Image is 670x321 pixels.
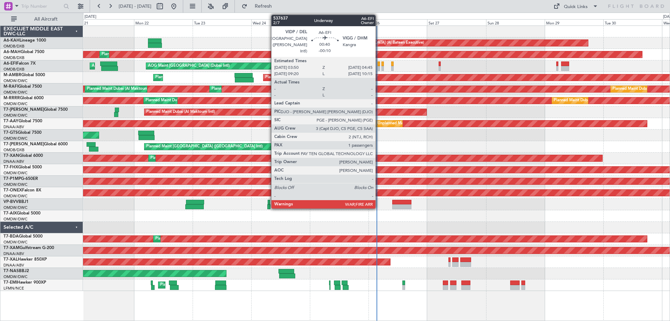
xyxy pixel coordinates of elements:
[84,14,96,20] div: [DATE]
[3,90,28,95] a: OMDW/DWC
[102,49,218,60] div: Planned Maint [GEOGRAPHIC_DATA] ([GEOGRAPHIC_DATA] Intl)
[146,107,215,117] div: Planned Maint Dubai (Al Maktoum Intl)
[3,73,45,77] a: M-AMBRGlobal 5000
[3,257,47,262] a: T7-XALHawker 850XP
[3,280,46,285] a: T7-EMIHawker 900XP
[3,165,42,169] a: T7-FHXGlobal 5000
[3,38,46,43] a: A6-KAHLineage 1000
[310,19,368,25] div: Thu 25
[3,240,28,245] a: OMDW/DWC
[550,1,602,12] button: Quick Links
[603,19,662,25] div: Tue 30
[3,147,24,153] a: OMDB/DXB
[3,269,29,273] a: T7-NASBBJ2
[75,19,134,25] div: Sun 21
[119,3,151,9] span: [DATE] - [DATE]
[249,4,278,9] span: Refresh
[3,50,21,54] span: A6-MAH
[3,200,18,204] span: VP-BVV
[3,136,28,141] a: OMDW/DWC
[3,170,28,176] a: OMDW/DWC
[368,19,427,25] div: Fri 26
[3,44,24,49] a: OMDB/DXB
[3,200,29,204] a: VP-BVVBBJ1
[3,96,44,100] a: M-RRRRGlobal 6000
[3,96,20,100] span: M-RRRR
[3,205,28,210] a: OMDW/DWC
[3,131,18,135] span: T7-GTS
[3,274,28,279] a: OMDW/DWC
[87,84,156,94] div: Planned Maint Dubai (Al Maktoum Intl)
[3,188,22,192] span: T7-ONEX
[3,177,21,181] span: T7-P1MP
[3,108,44,112] span: T7-[PERSON_NAME]
[3,217,28,222] a: OMDW/DWC
[3,50,44,54] a: A6-MAHGlobal 7500
[3,246,20,250] span: T7-XAM
[3,211,17,216] span: T7-AIX
[3,188,41,192] a: T7-ONEXFalcon 8X
[3,234,19,239] span: T7-BDA
[92,61,112,71] div: AOG Maint
[3,73,21,77] span: M-AMBR
[3,159,24,164] a: DNAA/ABV
[3,119,18,123] span: T7-AAY
[3,85,18,89] span: M-RAFI
[160,280,227,290] div: Planned Maint [GEOGRAPHIC_DATA]
[3,269,19,273] span: T7-NAS
[134,19,193,25] div: Mon 22
[150,153,219,163] div: Planned Maint Dubai (Al Maktoum Intl)
[378,118,481,129] div: Unplanned Maint [GEOGRAPHIC_DATA] (Al Maktoum Intl)
[3,61,16,66] span: A6-EFI
[3,165,18,169] span: T7-FHX
[3,211,40,216] a: T7-AIXGlobal 5000
[486,19,545,25] div: Sun 28
[3,61,36,66] a: A6-EFIFalcon 7X
[18,17,74,22] span: All Aircraft
[3,55,24,60] a: OMDB/DXB
[211,84,280,94] div: Planned Maint Dubai (Al Maktoum Intl)
[265,72,347,83] div: Planned Maint [GEOGRAPHIC_DATA] (Seletar)
[3,154,19,158] span: T7-XAN
[3,182,28,187] a: OMDW/DWC
[3,78,28,83] a: OMDW/DWC
[3,286,24,291] a: LFMN/NCE
[427,19,486,25] div: Sat 27
[3,257,18,262] span: T7-XAL
[3,251,24,256] a: DNAA/ABV
[3,142,44,146] span: T7-[PERSON_NAME]
[3,101,28,107] a: OMDW/DWC
[3,246,54,250] a: T7-XAMGulfstream G-200
[193,19,251,25] div: Tue 23
[146,141,263,152] div: Planned Maint [GEOGRAPHIC_DATA] ([GEOGRAPHIC_DATA] Intl)
[155,72,224,83] div: Planned Maint Dubai (Al Maktoum Intl)
[545,19,603,25] div: Mon 29
[8,14,76,25] button: All Aircraft
[3,67,24,72] a: OMDB/DXB
[3,194,28,199] a: OMDW/DWC
[155,234,224,244] div: Planned Maint Dubai (Al Maktoum Intl)
[3,131,42,135] a: T7-GTSGlobal 7500
[319,38,424,48] div: Planned Maint [GEOGRAPHIC_DATA] (Al Bateen Executive)
[3,124,24,130] a: DNAA/ABV
[146,95,214,106] div: Planned Maint Dubai (Al Maktoum Intl)
[148,61,230,71] div: AOG Maint [GEOGRAPHIC_DATA] (Dubai Intl)
[3,38,20,43] span: A6-KAH
[251,19,310,25] div: Wed 24
[3,119,42,123] a: T7-AAYGlobal 7500
[564,3,588,10] div: Quick Links
[3,113,28,118] a: OMDW/DWC
[3,154,43,158] a: T7-XANGlobal 6000
[3,280,17,285] span: T7-EMI
[554,95,623,106] div: Planned Maint Dubai (Al Maktoum Intl)
[3,234,43,239] a: T7-BDAGlobal 5000
[238,1,280,12] button: Refresh
[3,177,38,181] a: T7-P1MPG-650ER
[21,1,61,12] input: Trip Number
[3,142,68,146] a: T7-[PERSON_NAME]Global 6000
[3,263,24,268] a: DNAA/ABV
[3,85,42,89] a: M-RAFIGlobal 7500
[3,108,68,112] a: T7-[PERSON_NAME]Global 7500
